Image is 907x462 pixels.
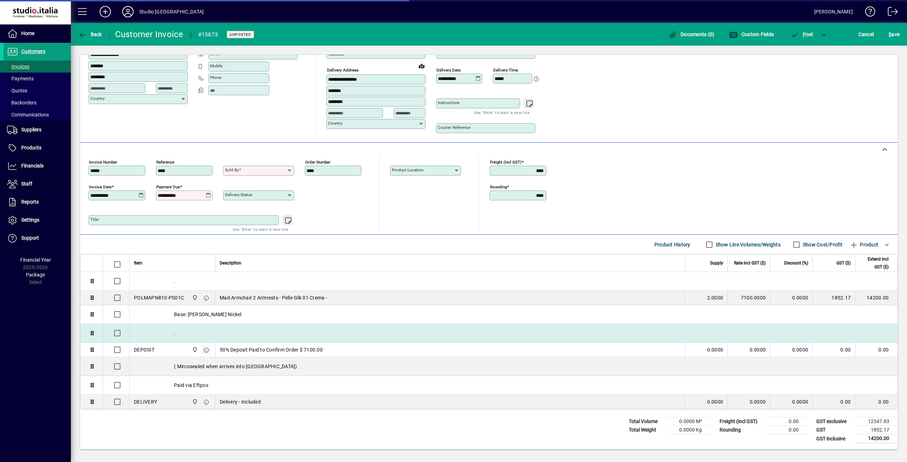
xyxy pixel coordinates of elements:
button: Documents (0) [667,28,716,41]
td: 12347.83 [855,417,898,426]
a: Payments [4,73,71,85]
span: Extend incl GST ($) [860,255,889,271]
mat-label: Courier Reference [438,125,471,130]
td: 0.00 [765,417,807,426]
span: 2.0000 [707,294,723,301]
a: Logout [883,1,898,24]
span: Rate incl GST ($) [734,259,766,267]
span: Staff [21,181,32,187]
a: Support [4,229,71,247]
span: Communications [7,112,49,118]
a: Reports [4,193,71,211]
button: Back [77,28,104,41]
span: Home [21,30,34,36]
span: Invoices [7,64,29,69]
span: Product [850,239,878,250]
app-page-header-button: Back [71,28,110,41]
div: Paid via Eftpos [130,376,897,394]
span: Documents (0) [669,32,715,37]
mat-label: Freight (incl GST) [490,160,522,165]
td: 0.0000 Kg [668,426,710,434]
span: Suppliers [21,127,41,132]
a: View on map [416,60,427,72]
td: Total Volume [625,417,668,426]
button: Custom Fields [727,28,776,41]
td: Rounding [716,426,765,434]
div: 7100.0000 [732,294,766,301]
td: 1852.17 [812,291,855,305]
td: GST [813,426,855,434]
a: Backorders [4,97,71,109]
span: Payments [7,76,34,81]
mat-label: Product location [392,167,423,172]
mat-label: Country [90,96,105,101]
span: Support [21,235,39,241]
button: Profile [117,5,139,18]
span: Financials [21,163,44,169]
div: DELIVERY [134,398,157,405]
span: Back [78,32,102,37]
mat-label: Sold by [225,167,239,172]
span: Custom Fields [729,32,774,37]
mat-label: Invoice number [89,160,117,165]
td: Freight (incl GST) [716,417,765,426]
span: Settings [21,217,39,223]
mat-label: Title [90,217,98,222]
mat-label: Phone [210,75,221,80]
button: Cancel [857,28,876,41]
mat-label: Delivery status [225,192,252,197]
div: 0.0000 [732,398,766,405]
button: Product [846,238,882,251]
mat-label: Delivery date [436,68,461,73]
a: Staff [4,175,71,193]
a: Knowledge Base [860,1,875,24]
span: ost [790,32,813,37]
div: [PERSON_NAME] [814,6,853,17]
mat-label: Country [328,121,342,126]
span: GST ($) [836,259,851,267]
span: Discount (%) [784,259,808,267]
button: Save [887,28,901,41]
td: 0.00 [812,395,855,409]
mat-label: Mobile [210,63,222,68]
div: ( Mircosealed when arrives into [GEOGRAPHIC_DATA]) [130,357,897,376]
td: 14200.00 [855,434,898,443]
span: 50% Deposit Paid to Confirm Order $ 7100.00 [220,346,323,353]
a: Home [4,25,71,42]
td: 0.00 [765,426,807,434]
td: 0.0000 [770,291,812,305]
a: Products [4,139,71,157]
mat-label: Reference [156,160,174,165]
span: S [889,32,891,37]
a: Settings [4,211,71,229]
div: Customer Invoice [115,29,184,40]
label: Show Cost/Profit [801,241,843,248]
span: Cancel [858,29,874,40]
span: P [803,32,806,37]
div: 0.0000 [732,346,766,353]
span: Products [21,145,41,150]
span: 0.0000 [707,398,723,405]
mat-label: Delivery time [493,68,518,73]
span: Quotes [7,88,27,93]
td: 0.0000 [770,343,812,357]
div: Base: [PERSON_NAME] Nickel [130,305,897,324]
span: Financial Year [20,257,51,263]
span: Nugent Street [190,294,198,302]
div: DEPOSIT [134,346,154,353]
span: Customers [21,49,45,54]
span: Mad Armchair 2 Armrests - Pelle Silk 01 Crema - [220,294,327,301]
span: Nugent Street [190,398,198,406]
div: POLMAPN810-PS01C [134,294,184,301]
div: . [130,272,897,290]
span: Backorders [7,100,36,105]
span: Nugent Street [190,346,198,354]
td: 0.00 [812,343,855,357]
td: GST exclusive [813,417,855,426]
mat-label: Payment due [156,184,180,189]
td: 0.0000 [770,395,812,409]
td: 1852.17 [855,426,898,434]
td: 0.00 [855,343,897,357]
a: Financials [4,157,71,175]
div: Studio [GEOGRAPHIC_DATA] [139,6,204,17]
